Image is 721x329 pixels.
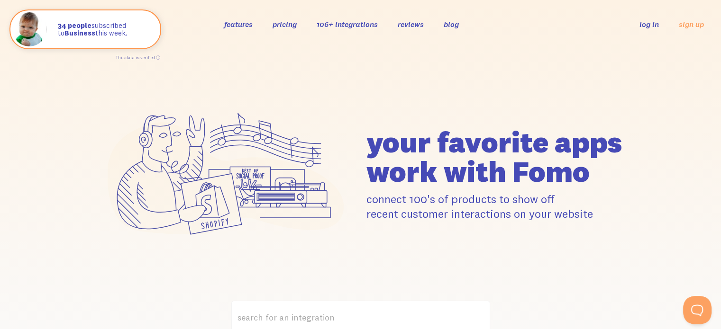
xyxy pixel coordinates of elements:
[398,19,424,29] a: reviews
[366,192,625,221] p: connect 100's of products to show off recent customer interactions on your website
[224,19,253,29] a: features
[366,127,625,186] h1: your favorite apps work with Fomo
[58,21,91,30] strong: 34 people
[683,296,712,324] iframe: Help Scout Beacon - Open
[12,12,46,46] img: Fomo
[317,19,378,29] a: 106+ integrations
[273,19,297,29] a: pricing
[58,22,151,37] p: subscribed to this week.
[64,28,95,37] strong: Business
[679,19,704,29] a: sign up
[116,55,160,60] a: This data is verified ⓘ
[444,19,459,29] a: blog
[639,19,659,29] a: log in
